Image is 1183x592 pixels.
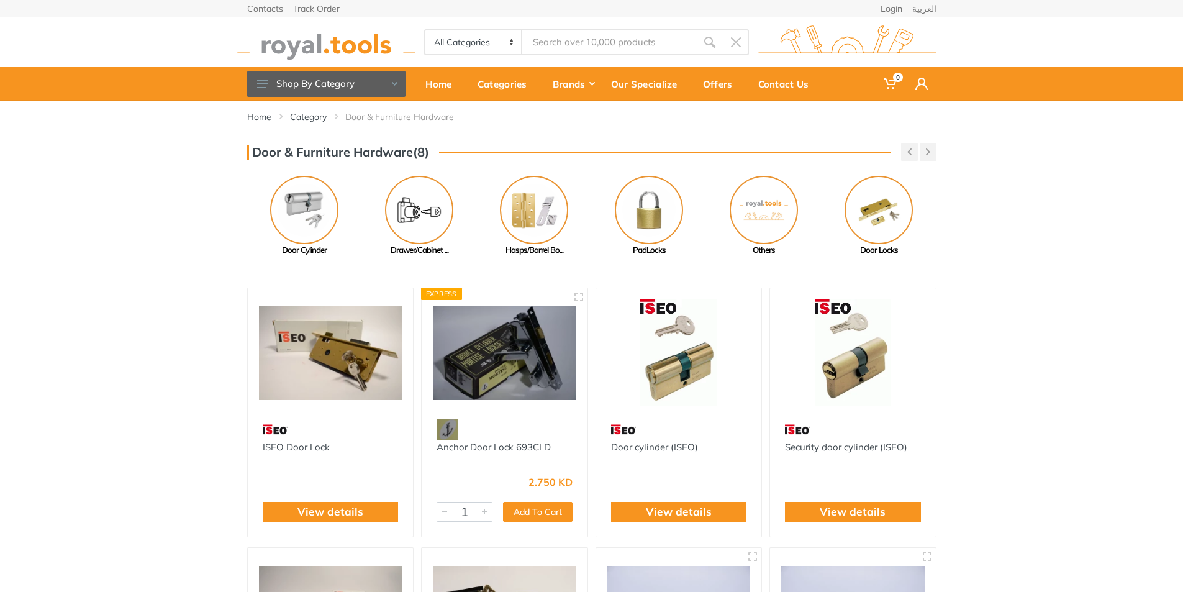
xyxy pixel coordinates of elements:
img: 6.webp [785,419,810,440]
img: Royal Tools - ISEO Door Lock [259,299,402,407]
a: Home [417,67,469,101]
div: Contact Us [750,71,826,97]
a: View details [646,504,712,520]
div: Door Locks [822,244,936,257]
img: Royal Tools - Security door cylinder (ISEO) [781,299,925,407]
div: Door Cylinder [247,244,362,257]
img: royal.tools Logo [758,25,936,60]
img: Royal - Drawer/Cabinet Locks [385,176,453,244]
img: Royal - Door Cylinder [270,176,338,244]
a: PadLocks [592,176,707,257]
img: 6.webp [611,419,636,440]
div: Categories [469,71,544,97]
a: View details [297,504,363,520]
a: Our Specialize [602,67,694,101]
span: 0 [893,73,903,82]
img: Royal Tools - Door cylinder (ISEO) [607,299,751,407]
a: Drawer/Cabinet ... [362,176,477,257]
a: 0 [875,67,907,101]
a: Contact Us [750,67,826,101]
input: Site search [522,29,696,55]
div: Drawer/Cabinet ... [362,244,477,257]
a: ISEO Door Lock [263,441,330,453]
div: Our Specialize [602,71,694,97]
div: Brands [544,71,602,97]
select: Category [425,30,523,54]
a: Door cylinder (ISEO) [611,441,698,453]
button: Shop By Category [247,71,406,97]
div: PadLocks [592,244,707,257]
a: Track Order [293,4,340,13]
a: Offers [694,67,750,101]
img: Royal - Hasps/Barrel Bolts [500,176,568,244]
img: 6.webp [263,419,288,440]
h3: Door & Furniture Hardware(8) [247,145,429,160]
div: Offers [694,71,750,97]
img: No Image [730,176,798,244]
a: Door Cylinder [247,176,362,257]
a: Anchor Door Lock 693CLD [437,441,551,453]
div: Home [417,71,469,97]
a: Door Locks [822,176,936,257]
div: 2.750 KD [528,477,573,487]
img: Royal Tools - Anchor Door Lock 693CLD [433,299,576,407]
a: Contacts [247,4,283,13]
div: Hasps/Barrel Bo... [477,244,592,257]
img: royal.tools Logo [237,25,415,60]
a: Hasps/Barrel Bo... [477,176,592,257]
nav: breadcrumb [247,111,936,123]
a: Category [290,111,327,123]
a: View details [820,504,886,520]
a: Home [247,111,271,123]
a: العربية [912,4,936,13]
img: 19.webp [437,419,458,440]
a: Others [707,176,822,257]
img: Royal - Door Locks [845,176,913,244]
a: Categories [469,67,544,101]
a: Login [881,4,902,13]
a: Security door cylinder (ISEO) [785,441,907,453]
li: Door & Furniture Hardware [345,111,473,123]
button: Add To Cart [503,502,573,522]
div: Express [421,288,462,300]
div: Others [707,244,822,257]
img: Royal - PadLocks [615,176,683,244]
